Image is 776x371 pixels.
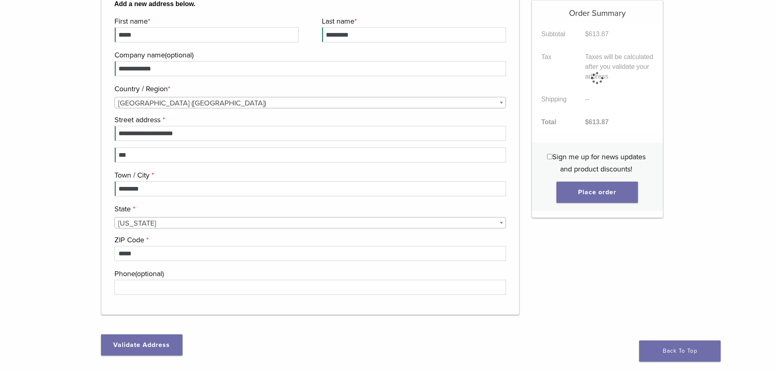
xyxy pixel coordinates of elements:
[165,50,193,59] span: (optional)
[115,97,506,109] span: United States (US)
[114,217,506,228] span: State
[556,182,638,203] button: Place order
[114,268,504,280] label: Phone
[552,152,646,173] span: Sign me up for news updates and product discounts!
[532,0,663,18] h5: Order Summary
[115,217,506,229] span: California
[114,15,297,27] label: First name
[101,334,182,356] button: Validate Address
[114,97,506,108] span: Country / Region
[114,49,504,61] label: Company name
[114,83,504,95] label: Country / Region
[639,340,721,362] a: Back To Top
[114,234,504,246] label: ZIP Code
[322,15,504,27] label: Last name
[547,154,552,159] input: Sign me up for news updates and product discounts!
[114,203,504,215] label: State
[135,269,164,278] span: (optional)
[114,169,504,181] label: Town / City
[114,114,504,126] label: Street address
